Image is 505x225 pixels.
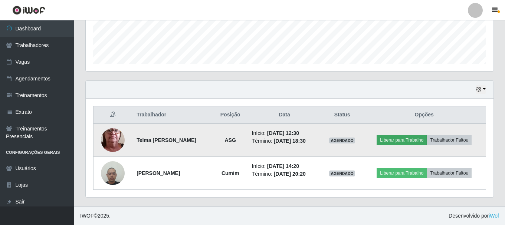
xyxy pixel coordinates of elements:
strong: ASG [224,137,236,143]
strong: Cumim [222,170,239,176]
img: 1744294731442.jpeg [101,114,125,166]
th: Status [322,106,363,124]
th: Data [247,106,322,124]
span: AGENDADO [329,138,355,143]
span: Desenvolvido por [449,212,499,220]
time: [DATE] 14:20 [267,163,299,169]
li: Término: [252,137,317,145]
li: Início: [252,129,317,137]
strong: Telma [PERSON_NAME] [137,137,196,143]
li: Início: [252,162,317,170]
img: CoreUI Logo [12,6,45,15]
strong: [PERSON_NAME] [137,170,180,176]
button: Trabalhador Faltou [427,135,472,145]
time: [DATE] 18:30 [274,138,306,144]
img: 1693507860054.jpeg [101,157,125,189]
button: Liberar para Trabalho [377,135,427,145]
time: [DATE] 12:30 [267,130,299,136]
th: Opções [363,106,486,124]
button: Liberar para Trabalho [377,168,427,178]
th: Posição [213,106,247,124]
span: AGENDADO [329,171,355,176]
span: © 2025 . [80,212,111,220]
li: Término: [252,170,317,178]
th: Trabalhador [132,106,213,124]
button: Trabalhador Faltou [427,168,472,178]
time: [DATE] 20:20 [274,171,306,177]
span: IWOF [80,213,94,219]
a: iWof [489,213,499,219]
